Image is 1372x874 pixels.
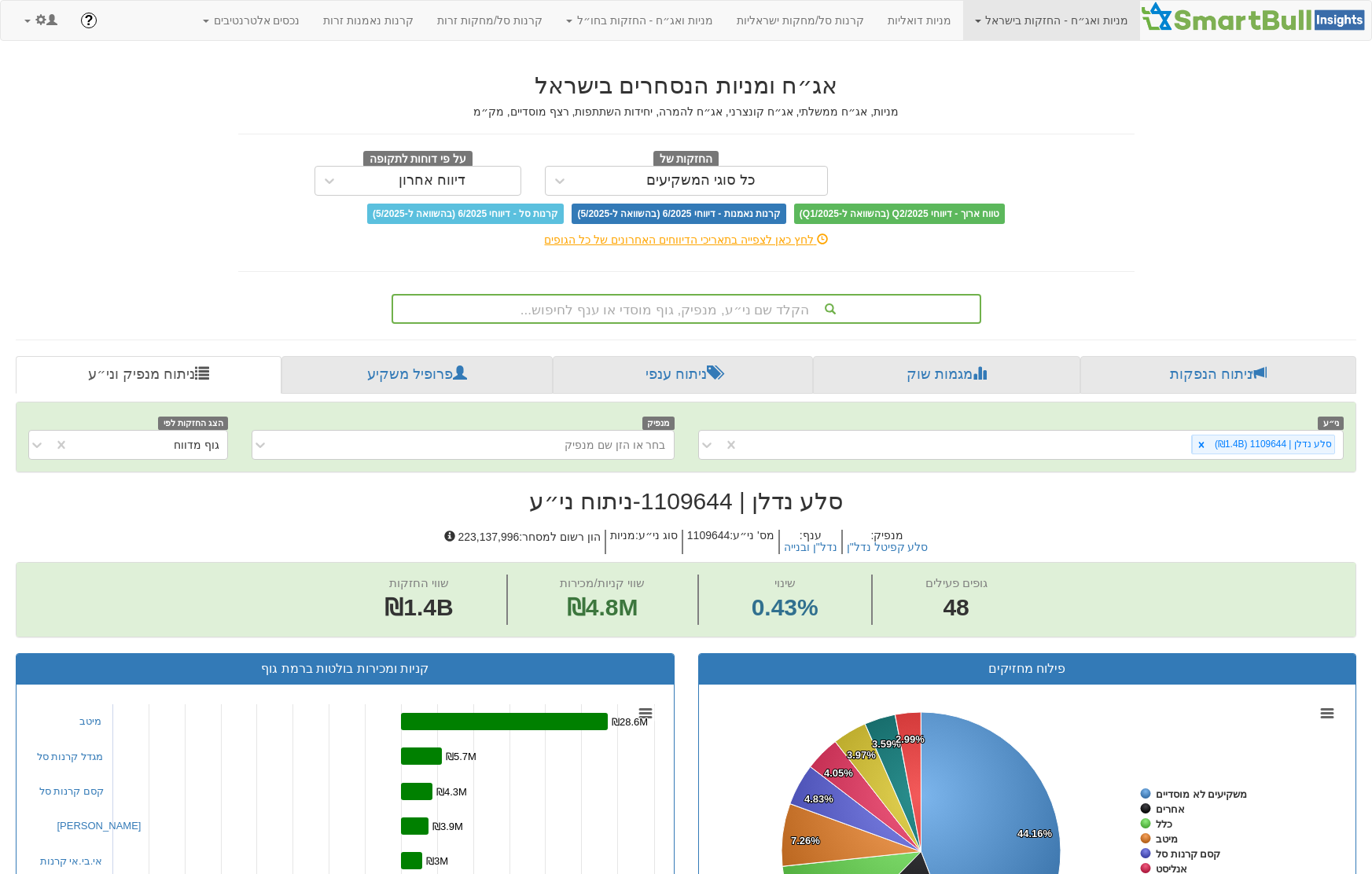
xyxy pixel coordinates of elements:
[84,13,93,28] span: ?
[16,356,281,394] a: ניתוח מנפיק וני״ע
[393,296,980,322] div: הקלד שם ני״ע, מנפיק, גוף מוסדי או ענף לחיפוש...
[158,417,227,430] span: הצג החזקות לפי
[963,1,1140,40] a: מניות ואג״ח - החזקות בישראל
[847,749,876,761] tspan: 3.97%
[896,733,925,745] tspan: 2.99%
[40,855,103,867] a: אי.בי.אי קרנות
[612,716,648,728] tspan: ₪28.6M
[432,821,463,832] tspan: ₪3.9M
[791,835,820,846] tspan: 7.26%
[876,1,963,40] a: מניות דואליות
[69,1,109,40] a: ?
[605,530,682,554] h5: סוג ני״ע : מניות
[567,594,638,620] span: ₪4.8M
[872,738,901,750] tspan: 3.59%
[363,151,473,168] span: על פי דוחות לתקופה
[1156,788,1247,800] tspan: משקיעים לא מוסדיים
[784,542,837,553] button: נדל"ן ובנייה
[554,1,725,40] a: מניות ואג״ח - החזקות בחו״ל
[28,662,662,676] h3: קניות ומכירות בולטות ברמת גוף
[1156,803,1185,815] tspan: אחרים
[642,417,675,430] span: מנפיק
[174,437,219,453] div: גוף מדווח
[778,530,841,554] h5: ענף :
[389,576,449,589] span: שווי החזקות
[446,751,476,762] tspan: ₪5.7M
[925,591,988,625] span: 48
[572,204,785,224] span: קרנות נאמנות - דיווחי 6/2025 (בהשוואה ל-5/2025)
[1156,848,1220,860] tspan: קסם קרנות סל
[752,591,818,625] span: 0.43%
[804,793,833,805] tspan: 4.83%
[725,1,876,40] a: קרנות סל/מחקות ישראליות
[238,72,1135,98] h2: אג״ח ומניות הנסחרים בישראל
[841,530,932,554] h5: מנפיק :
[399,173,465,189] div: דיווח אחרון
[311,1,425,40] a: קרנות נאמנות זרות
[16,488,1356,514] h2: סלע נדלן | 1109644 - ניתוח ני״ע
[1140,1,1371,32] img: Smartbull
[794,204,1005,224] span: טווח ארוך - דיווחי Q2/2025 (בהשוואה ל-Q1/2025)
[653,151,719,168] span: החזקות של
[1080,356,1356,394] a: ניתוח הנפקות
[384,594,453,620] span: ₪1.4B
[37,751,103,762] a: מגדל קרנות סל
[565,437,666,453] div: בחר או הזן שם מנפיק
[824,767,853,779] tspan: 4.05%
[1318,417,1344,430] span: ני״ע
[682,530,778,554] h5: מס' ני״ע : 1109644
[436,786,467,798] tspan: ₪4.3M
[191,1,312,40] a: נכסים אלטרנטיבים
[425,1,554,40] a: קרנות סל/מחקות זרות
[367,204,564,224] span: קרנות סל - דיווחי 6/2025 (בהשוואה ל-5/2025)
[847,542,929,553] button: סלע קפיטל נדל"ן
[1017,828,1053,839] tspan: 44.16%
[1210,435,1334,454] div: סלע נדלן | 1109644 (₪1.4B)
[774,576,796,589] span: שינוי
[39,785,104,797] a: קסם קרנות סל
[440,530,605,554] h5: הון רשום למסחר : 223,137,996
[553,356,813,394] a: ניתוח ענפי
[646,173,756,189] div: כל סוגי המשקיעים
[560,576,644,589] span: שווי קניות/מכירות
[281,356,552,394] a: פרופיל משקיע
[79,715,101,727] a: מיטב
[925,576,988,589] span: גופים פעילים
[1156,833,1178,845] tspan: מיטב
[226,232,1146,248] div: לחץ כאן לצפייה בתאריכי הדיווחים האחרונים של כל הגופים
[813,356,1080,394] a: מגמות שוק
[57,820,142,832] a: [PERSON_NAME]
[711,662,1344,676] h3: פילוח מחזיקים
[238,106,1135,118] h5: מניות, אג״ח ממשלתי, אג״ח קונצרני, אג״ח להמרה, יחידות השתתפות, רצף מוסדיים, מק״מ
[426,855,448,867] tspan: ₪3M
[1156,818,1172,830] tspan: כלל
